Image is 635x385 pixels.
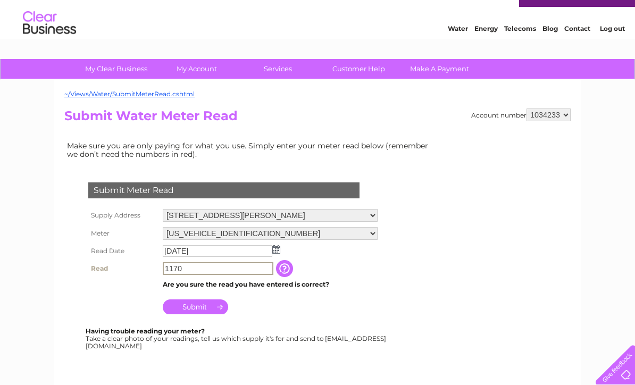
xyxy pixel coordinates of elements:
h2: Submit Water Meter Read [64,108,571,129]
a: My Account [153,59,241,79]
a: 0333 014 3131 [435,5,508,19]
a: ~/Views/Water/SubmitMeterRead.cshtml [64,90,195,98]
a: Make A Payment [396,59,483,79]
th: Read Date [86,242,160,260]
input: Information [276,260,295,277]
img: logo.png [22,28,77,60]
a: Customer Help [315,59,403,79]
div: Account number [471,108,571,121]
img: ... [272,245,280,254]
td: Are you sure the read you have entered is correct? [160,278,380,291]
th: Supply Address [86,206,160,224]
th: Meter [86,224,160,242]
td: Make sure you are only paying for what you use. Simply enter your meter read below (remember we d... [64,139,437,161]
div: Clear Business is a trading name of Verastar Limited (registered in [GEOGRAPHIC_DATA] No. 3667643... [67,6,570,52]
div: Take a clear photo of your readings, tell us which supply it's for and send to [EMAIL_ADDRESS][DO... [86,328,388,349]
input: Submit [163,299,228,314]
a: Energy [474,45,498,53]
div: Submit Meter Read [88,182,360,198]
a: Services [234,59,322,79]
a: Water [448,45,468,53]
th: Read [86,260,160,278]
a: Blog [542,45,558,53]
b: Having trouble reading your meter? [86,327,205,335]
a: Log out [600,45,625,53]
a: Telecoms [504,45,536,53]
a: My Clear Business [72,59,160,79]
a: Contact [564,45,590,53]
